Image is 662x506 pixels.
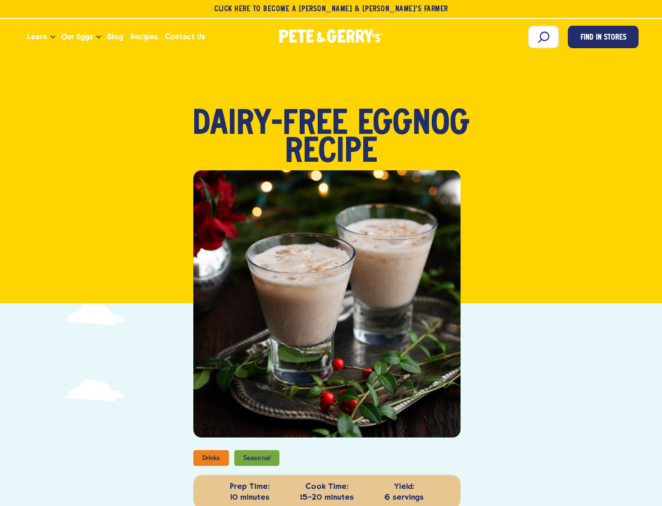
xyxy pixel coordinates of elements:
span: Dairy-Free [192,111,347,139]
input: Search [528,26,559,48]
span: Learn [27,31,47,42]
button: Open the dropdown menu for Our Eggs [96,36,101,39]
p: 15-20 minutes [291,481,363,502]
strong: Cook Time: [291,481,363,492]
span: Our Eggs [61,31,93,42]
p: 6 servings [368,481,440,502]
strong: Prep Time: [214,481,286,492]
span: Contact Us [165,31,205,42]
button: Open the dropdown menu for Learn [50,36,55,39]
a: Our Eggs [58,25,96,49]
a: Recipes [127,25,161,49]
span: Find in Stores [580,32,626,44]
a: Find in Stores [568,26,639,48]
span: Recipes [130,31,158,42]
span: Blog [107,31,123,42]
span: Recipe [285,139,377,167]
li: Seasonal [234,450,279,466]
span: Eggnog [357,111,470,139]
p: 10 minutes [214,481,286,502]
a: Blog [104,25,127,49]
strong: Yield: [368,481,440,492]
li: Drinks [193,450,229,466]
a: Contact Us [161,25,209,49]
a: Learn [23,25,50,49]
